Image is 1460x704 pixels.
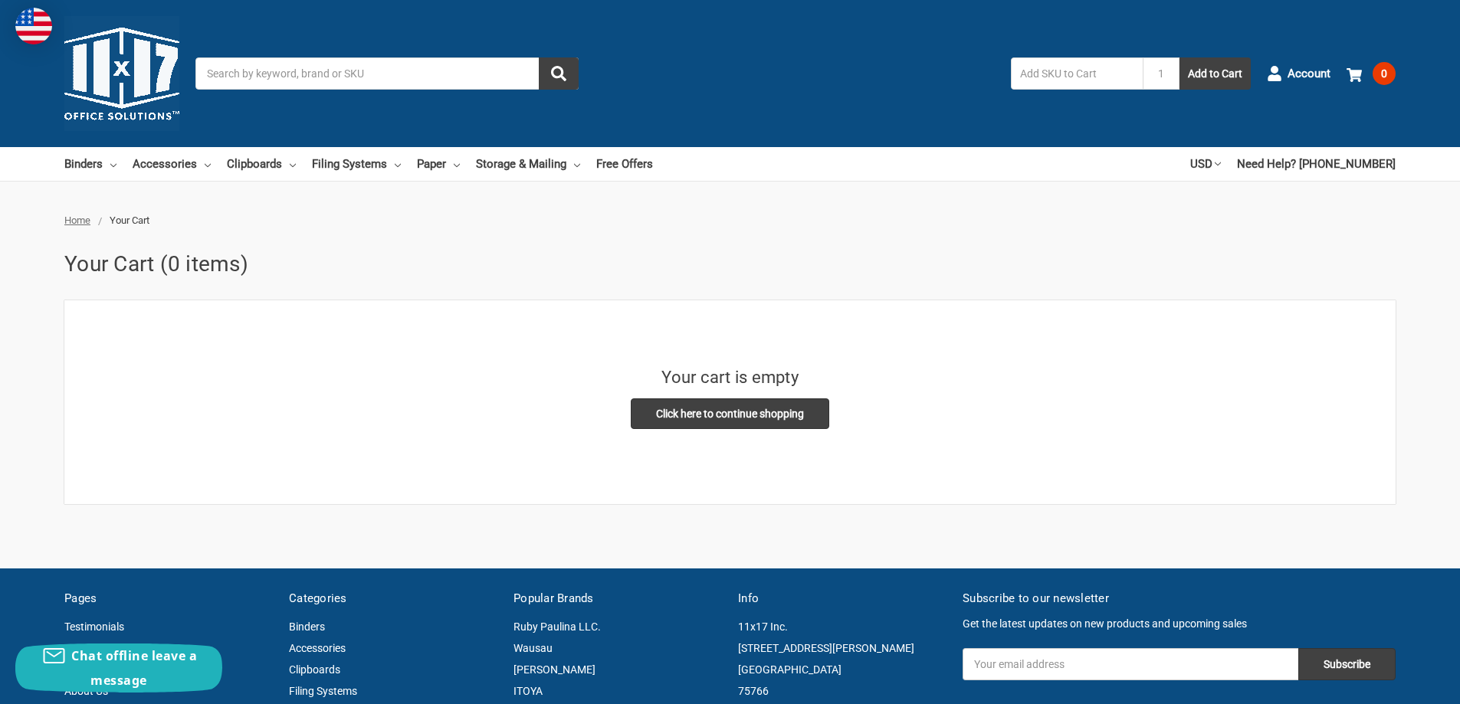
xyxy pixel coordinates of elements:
[513,590,722,607] h5: Popular Brands
[1373,62,1396,85] span: 0
[963,590,1396,607] h5: Subscribe to our newsletter
[661,365,799,390] h3: Your cart is empty
[133,147,211,181] a: Accessories
[1237,147,1396,181] a: Need Help? [PHONE_NUMBER]
[64,621,124,633] a: Testimonials
[227,147,296,181] a: Clipboards
[15,643,222,693] button: Chat offline leave a message
[1288,65,1330,83] span: Account
[64,214,90,226] a: Home
[513,685,543,697] a: ITOYA
[631,398,829,429] a: Click here to continue shopping
[195,57,579,90] input: Search by keyword, brand or SKU
[64,685,108,697] a: About Us
[64,248,1396,280] h1: Your Cart (0 items)
[963,648,1298,680] input: Your email address
[963,616,1396,632] p: Get the latest updates on new products and upcoming sales
[289,590,497,607] h5: Categories
[1190,147,1221,181] a: USD
[110,214,149,226] span: Your Cart
[289,685,357,697] a: Filing Systems
[289,663,340,676] a: Clipboards
[1347,54,1396,93] a: 0
[1298,648,1396,680] input: Subscribe
[513,663,595,676] a: [PERSON_NAME]
[289,621,325,633] a: Binders
[1179,57,1251,90] button: Add to Cart
[476,147,580,181] a: Storage & Mailing
[1267,54,1330,93] a: Account
[64,590,273,607] h5: Pages
[71,647,197,689] span: Chat offline leave a message
[417,147,460,181] a: Paper
[596,147,653,181] a: Free Offers
[289,642,346,654] a: Accessories
[64,147,116,181] a: Binders
[513,621,601,633] a: Ruby Paulina LLC.
[1334,663,1460,704] iframe: Google Customer Reviews
[1011,57,1143,90] input: Add SKU to Cart
[15,8,52,44] img: duty and tax information for United States
[738,590,947,607] h5: Info
[312,147,401,181] a: Filing Systems
[64,16,179,131] img: 11x17.com
[513,642,553,654] a: Wausau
